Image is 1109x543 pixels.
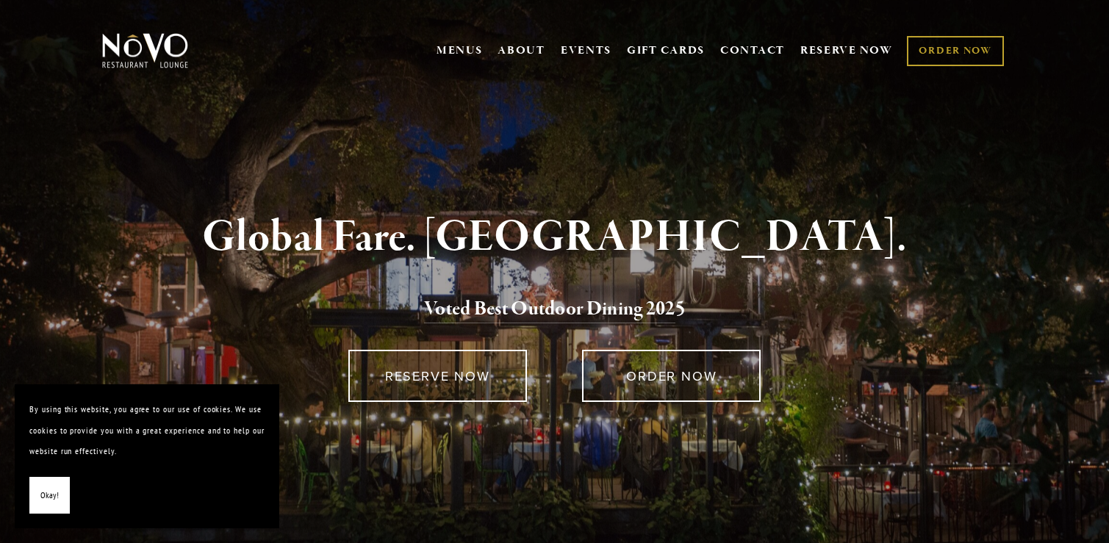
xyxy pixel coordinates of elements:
[40,485,59,506] span: Okay!
[424,296,675,324] a: Voted Best Outdoor Dining 202
[15,384,279,528] section: Cookie banner
[800,37,893,65] a: RESERVE NOW
[720,37,785,65] a: CONTACT
[29,399,265,462] p: By using this website, you agree to our use of cookies. We use cookies to provide you with a grea...
[348,350,527,402] a: RESERVE NOW
[126,294,983,325] h2: 5
[437,43,483,58] a: MENUS
[498,43,545,58] a: ABOUT
[99,32,191,69] img: Novo Restaurant &amp; Lounge
[561,43,611,58] a: EVENTS
[582,350,761,402] a: ORDER NOW
[907,36,1003,66] a: ORDER NOW
[627,37,705,65] a: GIFT CARDS
[29,477,70,514] button: Okay!
[202,209,907,265] strong: Global Fare. [GEOGRAPHIC_DATA].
